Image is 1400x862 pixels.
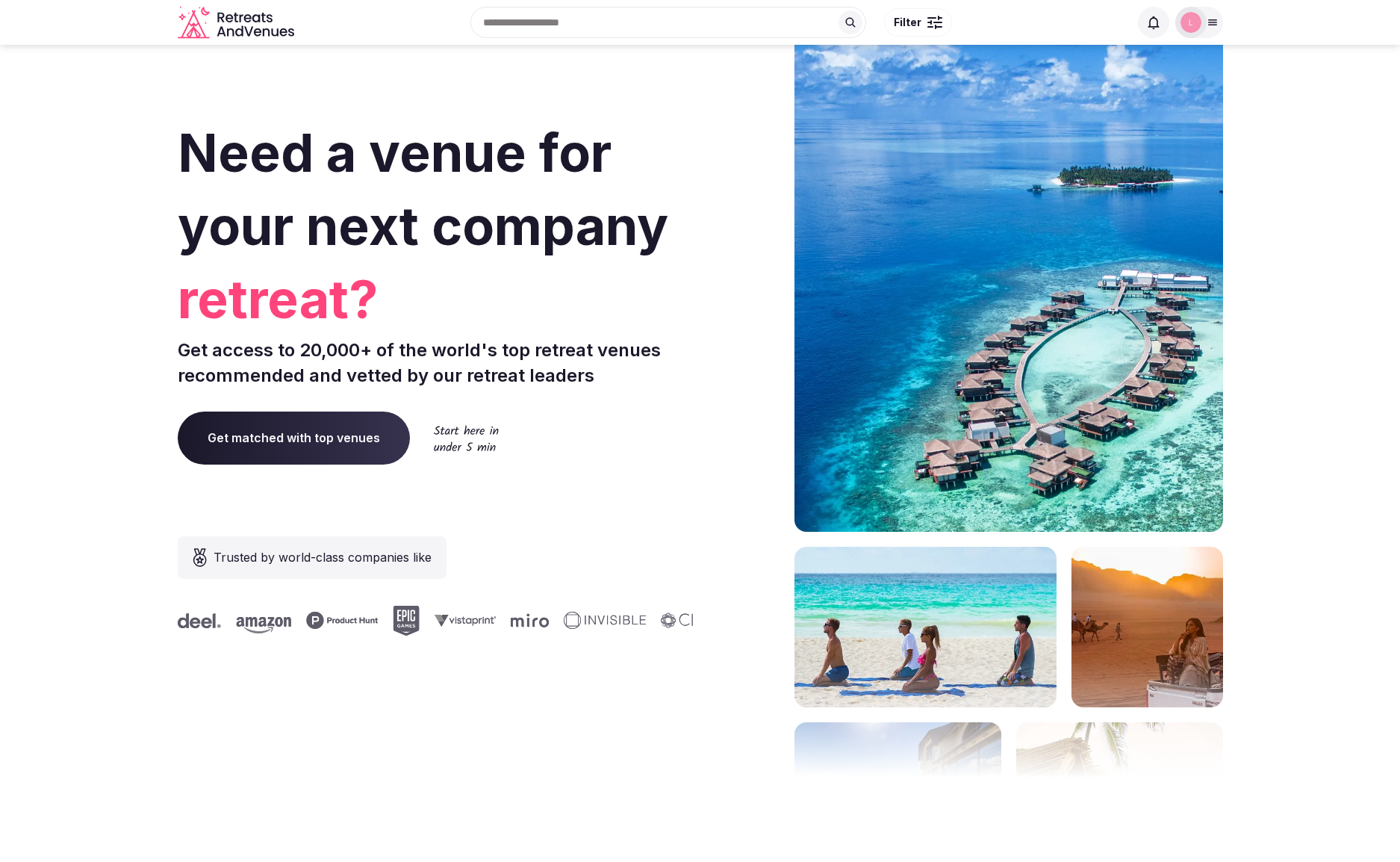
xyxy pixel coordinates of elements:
svg: Retreats and Venues company logo [178,6,297,40]
svg: Deel company logo [178,613,221,628]
span: retreat? [178,263,694,336]
img: woman sitting in back of truck with camels [1071,547,1223,707]
a: Visit the homepage [178,6,297,40]
svg: Epic Games company logo [393,606,420,636]
img: yoga on tropical beach [794,547,1057,707]
button: Filter [884,8,952,37]
svg: Miro company logo [511,613,549,627]
svg: Vistaprint company logo [435,614,496,627]
p: Get access to 20,000+ of the world's top retreat venues recommended and vetted by our retreat lea... [178,338,694,388]
img: Luis Mereiles [1180,12,1201,33]
span: Trusted by world-class companies like [214,548,432,566]
span: Need a venue for your next company [178,121,668,258]
span: Filter [894,15,921,30]
img: Start here in under 5 min [434,425,499,451]
a: Get matched with top venues [178,412,410,464]
svg: Invisible company logo [564,612,646,630]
